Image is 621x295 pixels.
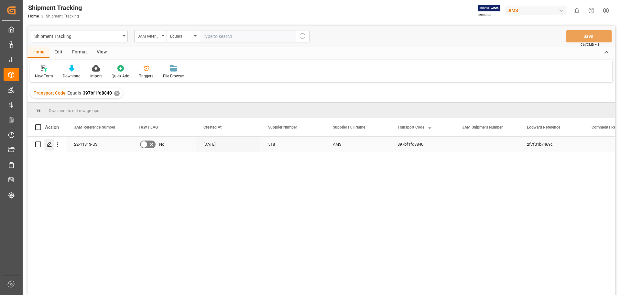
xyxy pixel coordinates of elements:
[112,73,129,79] div: Quick Add
[67,90,81,96] span: Equals
[325,137,390,152] div: AMS
[203,125,222,130] span: Created At
[478,5,500,16] img: Exertis%20JAM%20-%20Email%20Logo.jpg_1722504956.jpg
[31,30,128,42] button: open menu
[462,125,503,130] span: JAM Shipment Number
[74,125,115,130] span: JAM Reference Number
[114,91,120,96] div: ✕
[27,47,49,58] div: Home
[505,4,570,17] button: JIMS
[170,32,192,39] div: Equals
[45,124,59,130] div: Action
[27,137,66,152] div: Press SPACE to select this row.
[199,30,296,42] input: Type to search
[49,47,67,58] div: Edit
[519,137,584,152] div: 2f7f01b7469c
[390,137,454,152] div: 397bf1fd8840
[260,137,325,152] div: 518
[49,108,99,113] span: Drag here to set row groups
[92,47,112,58] div: View
[28,3,82,13] div: Shipment Tracking
[83,90,112,96] span: 397bf1fd8840
[570,3,584,18] button: show 0 new notifications
[63,73,81,79] div: Download
[138,32,160,39] div: JAM Reference Number
[581,42,599,47] span: Ctrl/CMD + S
[34,90,66,96] span: Transport Code
[398,125,424,130] span: Transport Code
[35,73,53,79] div: New Form
[296,30,310,42] button: search button
[67,47,92,58] div: Format
[139,125,158,130] span: F&W FLAG
[505,6,567,15] div: JIMS
[268,125,297,130] span: Supplier Number
[34,32,121,40] div: Shipment Tracking
[196,137,260,152] div: [DATE]
[134,30,167,42] button: open menu
[167,30,199,42] button: open menu
[527,125,560,130] span: Logward Reference
[28,14,39,18] a: Home
[566,30,612,42] button: Save
[139,73,153,79] div: Triggers
[163,73,184,79] div: File Browser
[333,125,365,130] span: Supplier Full Name
[584,3,599,18] button: Help Center
[159,137,164,152] span: No
[90,73,102,79] div: Import
[66,137,131,152] div: 22-11313-US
